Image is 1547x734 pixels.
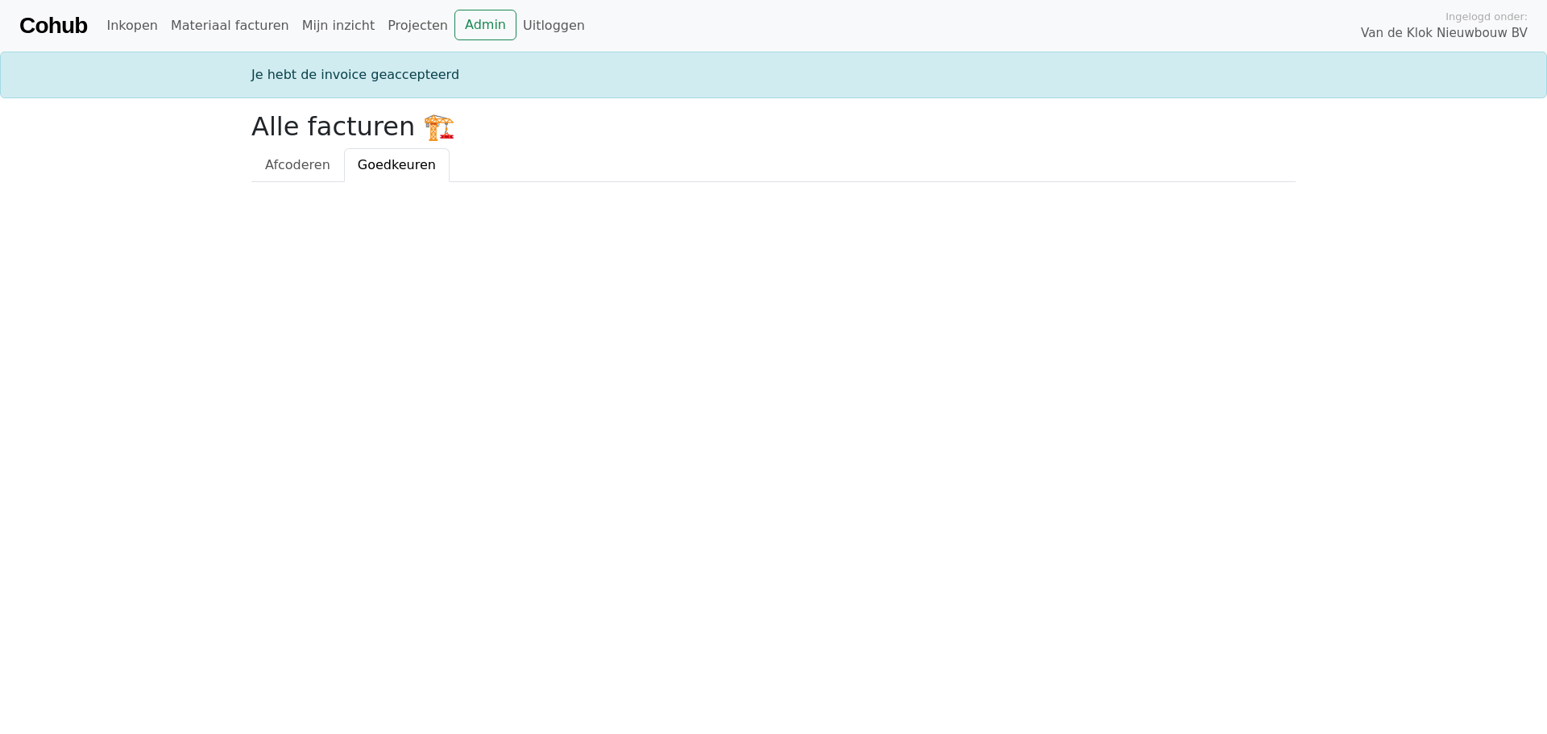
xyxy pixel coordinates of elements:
[381,10,454,42] a: Projecten
[516,10,591,42] a: Uitloggen
[358,157,436,172] span: Goedkeuren
[251,148,344,182] a: Afcoderen
[344,148,450,182] a: Goedkeuren
[1361,24,1528,43] span: Van de Klok Nieuwbouw BV
[19,6,87,45] a: Cohub
[100,10,164,42] a: Inkopen
[242,65,1305,85] div: Je hebt de invoice geaccepteerd
[454,10,516,40] a: Admin
[296,10,382,42] a: Mijn inzicht
[1445,9,1528,24] span: Ingelogd onder:
[164,10,296,42] a: Materiaal facturen
[265,157,330,172] span: Afcoderen
[251,111,1296,142] h2: Alle facturen 🏗️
